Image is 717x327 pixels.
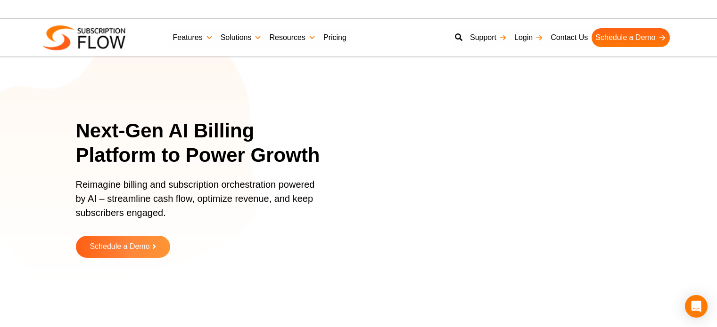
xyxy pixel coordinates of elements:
a: Pricing [320,28,350,47]
h1: Next-Gen AI Billing Platform to Power Growth [76,119,333,168]
a: Resources [265,28,319,47]
span: Schedule a Demo [90,243,149,251]
a: Contact Us [547,28,592,47]
a: Schedule a Demo [76,236,170,258]
a: Features [169,28,217,47]
a: Solutions [217,28,266,47]
a: Schedule a Demo [592,28,669,47]
a: Login [511,28,547,47]
div: Open Intercom Messenger [685,295,708,318]
p: Reimagine billing and subscription orchestration powered by AI – streamline cash flow, optimize r... [76,177,321,229]
img: Subscriptionflow [43,25,125,50]
a: Support [466,28,511,47]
